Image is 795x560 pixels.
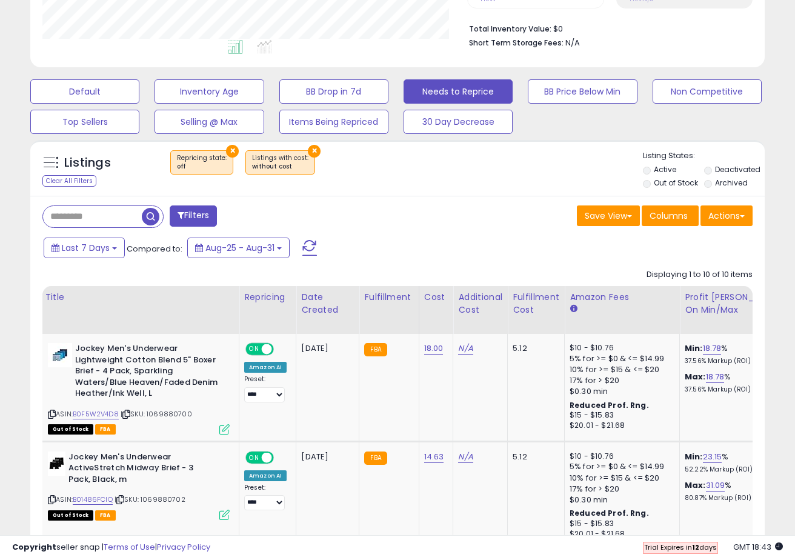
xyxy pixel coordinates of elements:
[155,110,264,134] button: Selling @ Max
[95,424,116,435] span: FBA
[570,343,670,353] div: $10 - $10.76
[48,452,65,476] img: 31qvJ8hHWuL._SL40_.jpg
[272,452,291,462] span: OFF
[301,343,350,354] div: [DATE]
[570,495,670,505] div: $0.30 min
[685,357,785,365] p: 37.56% Markup (ROI)
[68,452,216,488] b: Jockey Men's Underwear ActiveStretch Midway Brief - 3 Pack, Black, m
[513,343,555,354] div: 5.12
[458,291,502,316] div: Additional Cost
[115,495,185,504] span: | SKU: 1069880702
[685,291,790,316] div: Profit [PERSON_NAME] on Min/Max
[570,375,670,386] div: 17% for > $20
[570,484,670,495] div: 17% for > $20
[301,291,354,316] div: Date Created
[706,371,725,383] a: 18.78
[700,205,753,226] button: Actions
[45,291,234,304] div: Title
[685,480,785,502] div: %
[692,542,699,552] b: 12
[48,343,230,433] div: ASIN:
[685,385,785,394] p: 37.56% Markup (ROI)
[715,164,760,175] label: Deactivated
[244,362,287,373] div: Amazon AI
[570,386,670,397] div: $0.30 min
[458,342,473,355] a: N/A
[570,291,674,304] div: Amazon Fees
[685,342,703,354] b: Min:
[48,343,72,367] img: 313ONBNTXEL._SL40_.jpg
[279,79,388,104] button: BB Drop in 7d
[226,145,239,158] button: ×
[424,451,444,463] a: 14.63
[104,541,155,553] a: Terms of Use
[570,364,670,375] div: 10% for >= $15 & <= $20
[570,304,577,315] small: Amazon Fees.
[685,371,706,382] b: Max:
[703,342,722,355] a: 18.78
[48,452,230,519] div: ASIN:
[513,452,555,462] div: 5.12
[733,541,783,553] span: 2025-09-8 18:43 GMT
[95,510,116,521] span: FBA
[301,452,350,462] div: [DATE]
[650,210,688,222] span: Columns
[647,269,753,281] div: Displaying 1 to 10 of 10 items
[157,541,210,553] a: Privacy Policy
[404,110,513,134] button: 30 Day Decrease
[528,79,637,104] button: BB Price Below Min
[685,494,785,502] p: 80.87% Markup (ROI)
[308,145,321,158] button: ×
[570,519,670,529] div: $15 - $15.83
[279,110,388,134] button: Items Being Repriced
[252,162,308,171] div: without cost
[155,79,264,104] button: Inventory Age
[685,451,703,462] b: Min:
[64,155,111,172] h5: Listings
[364,343,387,356] small: FBA
[577,205,640,226] button: Save View
[12,541,56,553] strong: Copyright
[247,344,262,355] span: ON
[244,470,287,481] div: Amazon AI
[570,452,670,462] div: $10 - $10.76
[570,461,670,472] div: 5% for >= $0 & <= $14.99
[75,343,222,402] b: Jockey Men's Underwear Lightweight Cotton Blend 5" Boxer Brief - 4 Pack, Sparkling Waters/Blue He...
[654,164,676,175] label: Active
[654,178,698,188] label: Out of Stock
[715,178,748,188] label: Archived
[205,242,274,254] span: Aug-25 - Aug-31
[570,410,670,421] div: $15 - $15.83
[424,342,444,355] a: 18.00
[404,79,513,104] button: Needs to Reprice
[73,409,119,419] a: B0F5W2V4D8
[653,79,762,104] button: Non Competitive
[177,162,227,171] div: off
[73,495,113,505] a: B01486FCIQ
[48,510,93,521] span: All listings that are currently out of stock and unavailable for purchase on Amazon
[644,542,717,552] span: Trial Expires in days
[570,508,649,518] b: Reduced Prof. Rng.
[703,451,722,463] a: 23.15
[247,452,262,462] span: ON
[469,38,564,48] b: Short Term Storage Fees:
[244,375,287,402] div: Preset:
[48,424,93,435] span: All listings that are currently out of stock and unavailable for purchase on Amazon
[177,153,227,172] span: Repricing state :
[12,542,210,553] div: seller snap | |
[685,372,785,394] div: %
[170,205,217,227] button: Filters
[642,205,699,226] button: Columns
[364,291,413,304] div: Fulfillment
[469,21,743,35] li: $0
[570,473,670,484] div: 10% for >= $15 & <= $20
[252,153,308,172] span: Listings with cost :
[513,291,559,316] div: Fulfillment Cost
[570,421,670,431] div: $20.01 - $21.68
[364,452,387,465] small: FBA
[244,484,287,511] div: Preset:
[44,238,125,258] button: Last 7 Days
[187,238,290,258] button: Aug-25 - Aug-31
[706,479,725,492] a: 31.09
[685,343,785,365] div: %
